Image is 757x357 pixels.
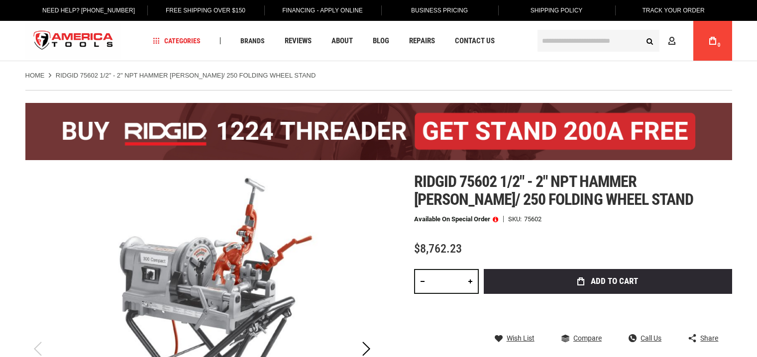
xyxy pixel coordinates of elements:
[373,37,389,45] span: Blog
[591,277,638,285] span: Add to Cart
[700,335,718,342] span: Share
[573,335,602,342] span: Compare
[414,242,462,256] span: $8,762.23
[450,34,499,48] a: Contact Us
[524,216,541,222] div: 75602
[561,334,602,343] a: Compare
[482,297,734,301] iframe: Secure express checkout frame
[414,216,498,223] p: Available on Special Order
[56,72,316,79] strong: RIDGID 75602 1/2" - 2" NPT HAMMER [PERSON_NAME]/ 250 FOLDING WHEEL STAND
[629,334,661,343] a: Call Us
[703,21,722,61] a: 0
[240,37,265,44] span: Brands
[718,42,721,48] span: 0
[508,216,524,222] strong: SKU
[331,37,353,45] span: About
[285,37,312,45] span: Reviews
[405,34,439,48] a: Repairs
[507,335,535,342] span: Wish List
[368,34,394,48] a: Blog
[148,34,205,48] a: Categories
[531,7,583,14] span: Shipping Policy
[484,269,732,294] button: Add to Cart
[25,22,122,60] a: store logo
[25,22,122,60] img: America Tools
[641,31,659,50] button: Search
[280,34,316,48] a: Reviews
[327,34,357,48] a: About
[495,334,535,343] a: Wish List
[409,37,435,45] span: Repairs
[25,71,45,80] a: Home
[25,103,732,160] img: BOGO: Buy the RIDGID® 1224 Threader (26092), get the 92467 200A Stand FREE!
[153,37,201,44] span: Categories
[641,335,661,342] span: Call Us
[455,37,495,45] span: Contact Us
[414,172,694,209] span: Ridgid 75602 1/2" - 2" npt hammer [PERSON_NAME]/ 250 folding wheel stand
[236,34,269,48] a: Brands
